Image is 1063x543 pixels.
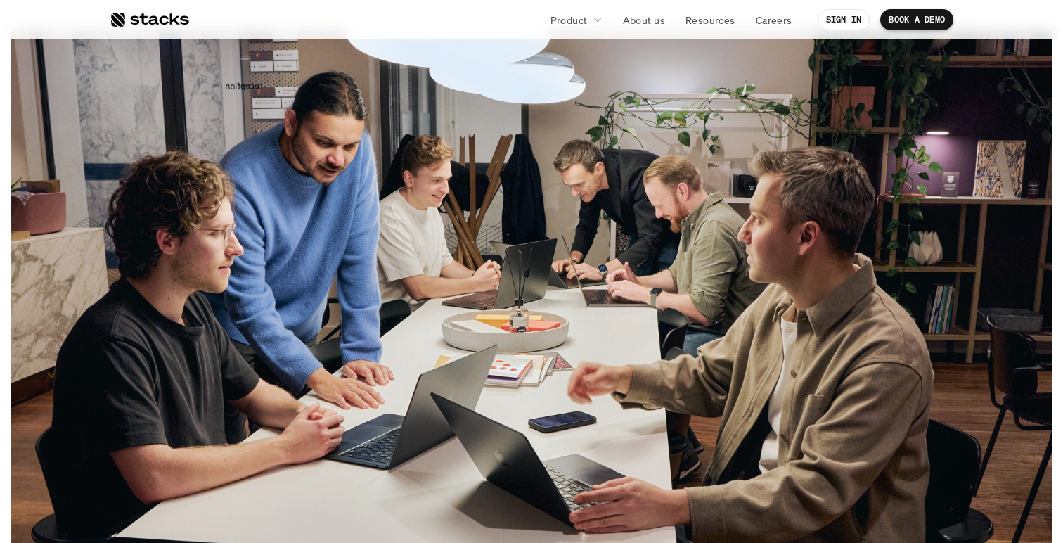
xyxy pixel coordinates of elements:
[747,7,801,32] a: Careers
[677,7,744,32] a: Resources
[623,13,665,27] p: About us
[889,15,945,25] p: BOOK A DEMO
[826,15,862,25] p: SIGN IN
[818,9,870,30] a: SIGN IN
[756,13,792,27] p: Careers
[550,13,588,27] p: Product
[880,9,953,30] a: BOOK A DEMO
[685,13,735,27] p: Resources
[614,7,674,32] a: About us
